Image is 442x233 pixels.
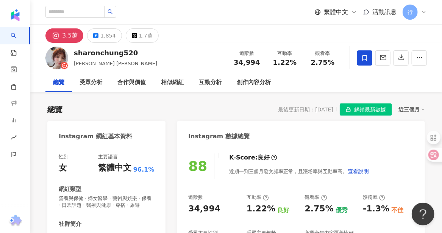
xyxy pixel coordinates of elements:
div: 88 [188,158,207,174]
button: 1,854 [87,28,122,43]
div: 繁體中文 [98,162,131,174]
img: logo icon [9,9,21,21]
div: 相似網紅 [161,78,184,87]
div: 1.7萬 [139,30,153,41]
div: 良好 [258,153,270,162]
span: 行 [408,8,413,16]
span: 繁體中文 [324,8,348,16]
span: 96.1% [133,166,155,174]
span: 活動訊息 [372,8,397,16]
button: 查看說明 [347,164,369,179]
div: 社群簡介 [59,220,81,228]
div: 最後更新日期：[DATE] [278,106,333,113]
span: 34,994 [234,58,260,66]
div: 總覽 [53,78,64,87]
div: 近期一到三個月發文頻率正常，且漲粉率與互動率高。 [229,164,369,179]
div: 34,994 [188,203,220,215]
span: 解鎖最新數據 [354,104,386,116]
div: 不佳 [391,206,403,214]
div: 合作與價值 [117,78,146,87]
div: 追蹤數 [233,50,261,57]
div: 互動率 [270,50,299,57]
div: 創作內容分析 [237,78,271,87]
div: 性別 [59,153,69,160]
span: 2.75% [311,59,334,66]
div: -1.3% [363,203,389,215]
a: search [11,27,26,57]
span: search [108,9,113,14]
span: 查看說明 [348,168,369,174]
div: 追蹤數 [188,194,203,201]
div: 良好 [277,206,289,214]
div: Instagram 網紅基本資料 [59,132,132,141]
div: K-Score : [229,153,277,162]
div: 2.75% [305,203,334,215]
div: 觀看率 [308,50,337,57]
div: 觀看率 [305,194,327,201]
div: 漲粉率 [363,194,385,201]
button: 解鎖最新數據 [340,103,392,116]
div: 總覽 [47,104,62,115]
div: 1.22% [247,203,275,215]
img: KOL Avatar [45,47,68,69]
iframe: Help Scout Beacon - Open [412,203,434,225]
div: 近三個月 [398,105,425,114]
div: 女 [59,162,67,174]
div: 主要語言 [98,153,118,160]
span: 1.22% [273,59,297,66]
div: 互動分析 [199,78,222,87]
button: 3.5萬 [45,28,83,43]
div: 網紅類型 [59,185,81,193]
div: 3.5萬 [62,30,78,41]
span: 營養與保健 · 婦女醫學 · 藝術與娛樂 · 保養 · 日常話題 · 醫療與健康 · 穿搭 · 旅遊 [59,195,154,209]
div: 1,854 [100,30,116,41]
button: 1.7萬 [126,28,159,43]
div: 受眾分析 [80,78,102,87]
span: [PERSON_NAME] [PERSON_NAME] [74,61,157,66]
span: rise [11,130,17,147]
div: sharonchung520 [74,48,157,58]
div: 互動率 [247,194,269,201]
img: chrome extension [8,215,23,227]
div: Instagram 數據總覽 [188,132,250,141]
div: 優秀 [336,206,348,214]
